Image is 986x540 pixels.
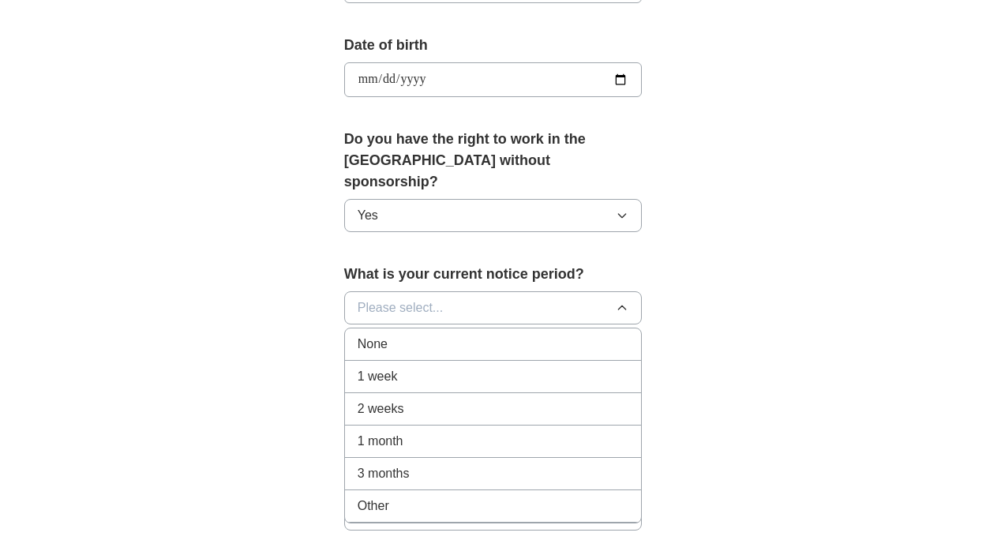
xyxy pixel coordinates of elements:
[358,335,388,354] span: None
[358,206,378,225] span: Yes
[358,367,398,386] span: 1 week
[358,464,410,483] span: 3 months
[358,432,403,451] span: 1 month
[344,199,643,232] button: Yes
[344,264,643,285] label: What is your current notice period?
[358,298,444,317] span: Please select...
[344,129,643,193] label: Do you have the right to work in the [GEOGRAPHIC_DATA] without sponsorship?
[358,497,389,516] span: Other
[344,35,643,56] label: Date of birth
[358,399,404,418] span: 2 weeks
[344,291,643,324] button: Please select...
